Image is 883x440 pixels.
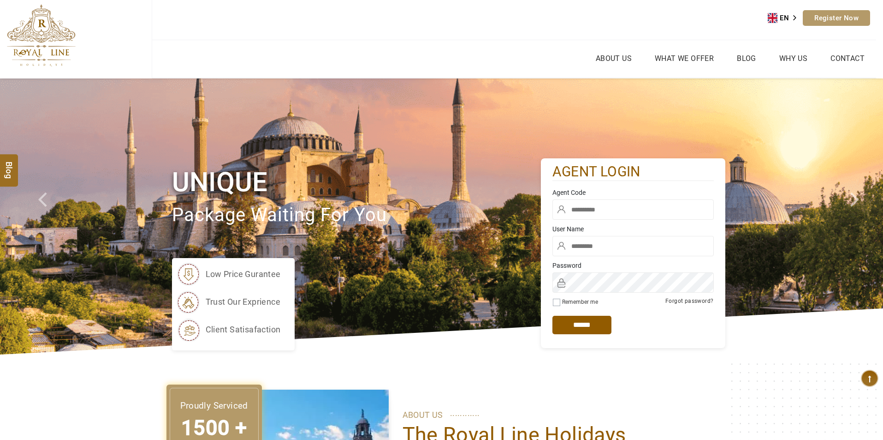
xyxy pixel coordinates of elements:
a: Register Now [803,10,870,26]
label: Remember me [562,299,598,305]
label: User Name [552,224,714,234]
a: Contact [828,52,867,65]
span: ............ [450,406,480,420]
label: Password [552,261,714,270]
a: Blog [735,52,759,65]
img: The Royal Line Holidays [7,4,76,66]
a: About Us [593,52,634,65]
p: ABOUT US [403,408,711,422]
a: Forgot password? [665,298,713,304]
li: trust our exprience [177,290,281,313]
h2: agent login [552,163,714,181]
a: Why Us [777,52,810,65]
a: What we Offer [652,52,716,65]
label: Agent Code [552,188,714,197]
li: low price gurantee [177,263,281,286]
span: Blog [3,161,15,169]
li: client satisafaction [177,318,281,341]
p: package waiting for you [172,200,541,231]
div: Language [768,11,803,25]
a: Check next prev [26,78,71,355]
h1: Unique [172,165,541,199]
aside: Language selected: English [768,11,803,25]
a: EN [768,11,803,25]
a: Check next image [839,78,883,355]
